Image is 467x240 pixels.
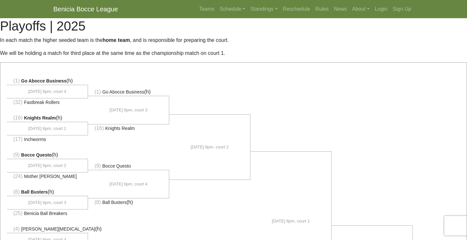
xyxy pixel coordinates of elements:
[13,78,20,83] span: (1)
[13,99,22,105] span: (32)
[24,115,56,120] span: Knights Realm
[28,199,66,206] span: [DATE] 6pm, court 3
[191,144,229,150] span: [DATE] 6pm, court 2
[21,226,95,232] span: [PERSON_NAME][MEDICAL_DATA]
[217,3,248,16] a: Schedule
[280,3,313,16] a: Reschedule
[102,89,144,95] span: Go Abocce Business
[7,225,88,233] li: (h)
[7,188,88,196] li: (h)
[313,3,331,16] a: Rules
[7,114,88,122] li: (h)
[28,162,66,169] span: [DATE] 6pm, court 2
[103,37,130,43] strong: home team
[7,151,88,159] li: (h)
[109,107,147,113] span: [DATE] 6pm, court 3
[102,163,131,169] span: Bocce Questo
[102,200,127,205] span: Ball Busters
[7,77,88,85] li: (h)
[21,78,67,83] span: Go Abocce Business
[28,88,66,95] span: [DATE] 6pm, court 4
[95,125,104,131] span: (16)
[21,189,48,195] span: Ball Busters
[24,174,77,179] span: Mother [PERSON_NAME]
[88,88,169,96] li: (h)
[196,3,217,16] a: Teams
[372,3,390,16] a: Login
[95,163,101,169] span: (9)
[24,100,60,105] span: Fastbreak Rollers
[95,89,101,95] span: (1)
[13,136,22,142] span: (17)
[53,3,118,16] a: Benicia Bocce League
[88,198,169,206] li: (h)
[28,125,66,132] span: [DATE] 6pm, court 1
[13,189,20,195] span: (8)
[24,137,46,142] span: Inchworms
[390,3,414,16] a: Sign Up
[248,3,280,16] a: Standings
[331,3,349,16] a: News
[349,3,372,16] a: About
[272,218,310,224] span: [DATE] 6pm, court 1
[21,152,52,158] span: Bocce Questo
[95,199,101,205] span: (8)
[13,173,22,179] span: (24)
[13,115,22,120] span: (16)
[105,126,135,131] span: Knights Realm
[109,181,147,187] span: [DATE] 6pm, court 4
[13,226,20,232] span: (4)
[13,152,20,158] span: (9)
[24,211,67,216] span: Benicia Ball Breakers
[13,210,22,216] span: (25)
